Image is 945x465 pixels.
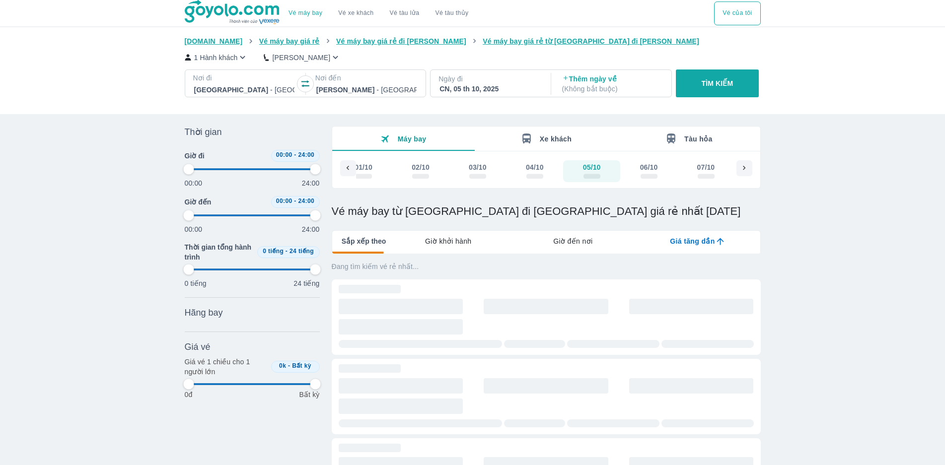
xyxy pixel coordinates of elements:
[714,1,760,25] div: choose transportation mode
[294,198,296,204] span: -
[684,135,713,143] span: Tàu hỏa
[264,52,341,63] button: [PERSON_NAME]
[425,236,471,246] span: Giờ khởi hành
[289,9,322,17] a: Vé máy bay
[302,178,320,188] p: 24:00
[185,242,253,262] span: Thời gian tổng hành trình
[279,362,286,369] span: 0k
[336,37,466,45] span: Vé máy bay giá rẻ đi [PERSON_NAME]
[714,1,760,25] button: Vé của tôi
[562,84,662,94] p: ( Không bắt buộc )
[185,52,248,63] button: 1 Hành khách
[185,151,205,161] span: Giờ đi
[185,278,207,288] p: 0 tiếng
[286,248,288,255] span: -
[338,9,373,17] a: Vé xe khách
[263,248,284,255] span: 0 tiếng
[427,1,476,25] button: Vé tàu thủy
[583,162,601,172] div: 05/10
[412,162,430,172] div: 02/10
[332,204,761,218] h1: Vé máy bay từ [GEOGRAPHIC_DATA] đi [GEOGRAPHIC_DATA] giá rẻ nhất [DATE]
[640,162,658,172] div: 06/10
[298,198,314,204] span: 24:00
[185,197,212,207] span: Giờ đến
[185,341,211,353] span: Giá vé
[185,307,223,319] span: Hãng bay
[526,162,544,172] div: 04/10
[540,135,572,143] span: Xe khách
[185,37,243,45] span: [DOMAIN_NAME]
[386,231,760,252] div: lab API tabs example
[302,224,320,234] p: 24:00
[272,53,330,63] p: [PERSON_NAME]
[276,198,292,204] span: 00:00
[293,278,319,288] p: 24 tiếng
[439,84,540,94] div: CN, 05 th 10, 2025
[702,78,733,88] p: TÌM KIẾM
[185,224,203,234] p: 00:00
[281,1,476,25] div: choose transportation mode
[193,73,295,83] p: Nơi đi
[194,53,238,63] p: 1 Hành khách
[670,236,715,246] span: Giá tăng dần
[185,390,193,399] p: 0đ
[676,69,759,97] button: TÌM KIẾM
[342,236,386,246] span: Sắp xếp theo
[355,162,372,172] div: 01/10
[697,162,715,172] div: 07/10
[290,248,314,255] span: 24 tiếng
[185,126,222,138] span: Thời gian
[483,37,699,45] span: Vé máy bay giá rẻ từ [GEOGRAPHIC_DATA] đi [PERSON_NAME]
[259,37,320,45] span: Vé máy bay giá rẻ
[288,362,290,369] span: -
[299,390,319,399] p: Bất kỳ
[315,73,418,83] p: Nơi đến
[438,74,541,84] p: Ngày đi
[185,36,761,46] nav: breadcrumb
[292,362,311,369] span: Bất kỳ
[562,74,662,94] p: Thêm ngày về
[298,151,314,158] span: 24:00
[382,1,428,25] a: Vé tàu lửa
[553,236,592,246] span: Giờ đến nơi
[185,178,203,188] p: 00:00
[332,262,761,271] p: Đang tìm kiếm vé rẻ nhất...
[398,135,427,143] span: Máy bay
[276,151,292,158] span: 00:00
[185,357,267,377] p: Giá vé 1 chiều cho 1 người lớn
[469,162,487,172] div: 03/10
[294,151,296,158] span: -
